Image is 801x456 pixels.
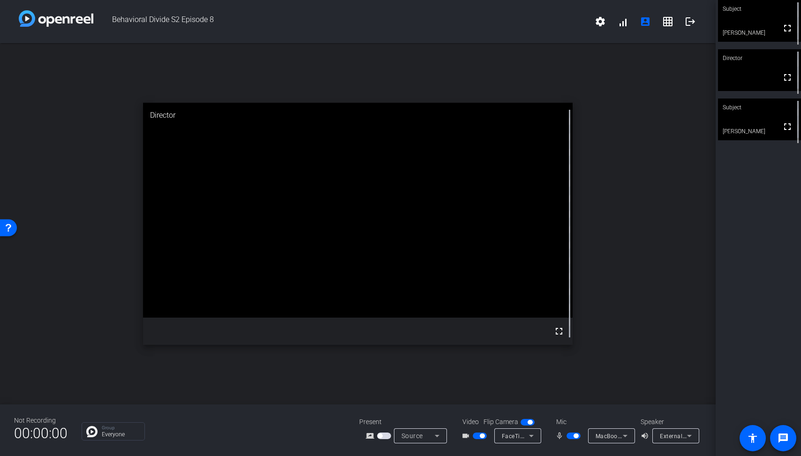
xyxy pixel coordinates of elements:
[685,16,696,27] mat-icon: logout
[747,433,758,444] mat-icon: accessibility
[462,417,479,427] span: Video
[102,426,140,430] p: Group
[93,10,589,33] span: Behavioral Divide S2 Episode 8
[660,432,744,440] span: External Headphones (Built-in)
[782,72,793,83] mat-icon: fullscreen
[782,23,793,34] mat-icon: fullscreen
[662,16,673,27] mat-icon: grid_on
[612,10,634,33] button: signal_cellular_alt
[596,432,691,440] span: MacBook Pro Microphone (Built-in)
[553,326,565,337] mat-icon: fullscreen
[718,49,801,67] div: Director
[14,422,68,445] span: 00:00:00
[641,430,652,441] mat-icon: volume_up
[143,103,573,128] div: Director
[366,430,377,441] mat-icon: screen_share_outline
[461,430,473,441] mat-icon: videocam_outline
[718,99,801,116] div: Subject
[401,432,423,440] span: Source
[778,433,789,444] mat-icon: message
[641,417,697,427] div: Speaker
[359,417,453,427] div: Present
[547,417,641,427] div: Mic
[484,417,518,427] span: Flip Camera
[502,432,598,440] span: FaceTime HD Camera (3A71:F4B5)
[102,432,140,437] p: Everyone
[782,121,793,132] mat-icon: fullscreen
[19,10,93,27] img: white-gradient.svg
[555,430,567,441] mat-icon: mic_none
[640,16,651,27] mat-icon: account_box
[595,16,606,27] mat-icon: settings
[14,416,68,426] div: Not Recording
[86,426,98,437] img: Chat Icon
